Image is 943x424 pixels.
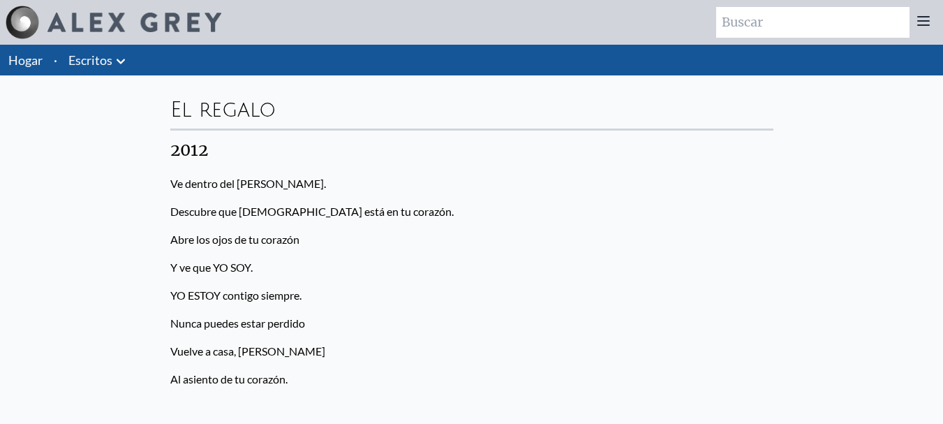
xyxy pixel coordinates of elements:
[68,50,112,70] a: Escritos
[170,205,454,218] font: Descubre que [DEMOGRAPHIC_DATA] está en tu corazón.
[170,372,288,386] font: Al asiento de tu corazón.
[170,288,302,302] font: YO ESTOY contigo siempre.
[54,52,57,68] font: ·
[170,344,325,358] font: Vuelve a casa, [PERSON_NAME]
[8,52,43,68] a: Hogar
[68,52,112,68] font: Escritos
[170,177,326,190] font: Ve dentro del [PERSON_NAME].
[170,233,299,246] font: Abre los ojos de tu corazón
[170,261,253,274] font: Y ve que YO SOY.
[170,316,305,330] font: Nunca puedes estar perdido
[170,139,208,161] font: 2012
[170,98,276,122] font: El regalo
[716,7,909,38] input: Buscar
